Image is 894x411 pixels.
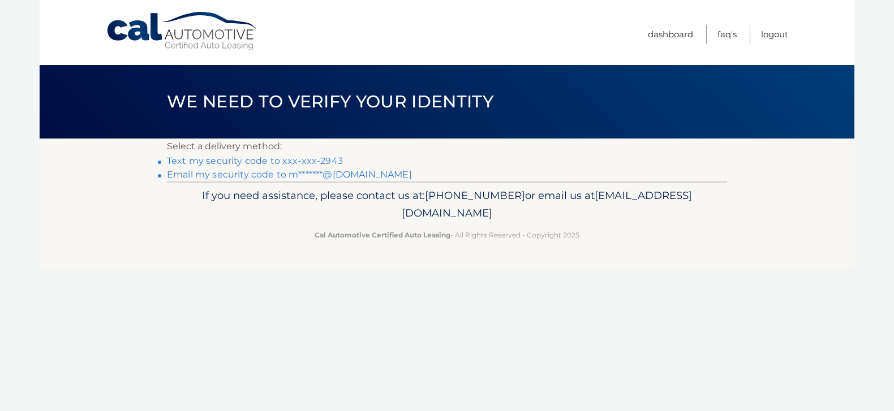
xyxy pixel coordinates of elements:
[315,231,450,239] strong: Cal Automotive Certified Auto Leasing
[648,25,693,44] a: Dashboard
[106,11,259,51] a: Cal Automotive
[425,189,525,202] span: [PHONE_NUMBER]
[717,25,737,44] a: FAQ's
[167,139,727,154] p: Select a delivery method:
[167,155,343,166] a: Text my security code to xxx-xxx-2943
[167,169,412,180] a: Email my security code to m*******@[DOMAIN_NAME]
[167,91,493,112] span: We need to verify your identity
[174,229,720,241] p: - All Rights Reserved - Copyright 2025
[761,25,788,44] a: Logout
[174,187,720,223] p: If you need assistance, please contact us at: or email us at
